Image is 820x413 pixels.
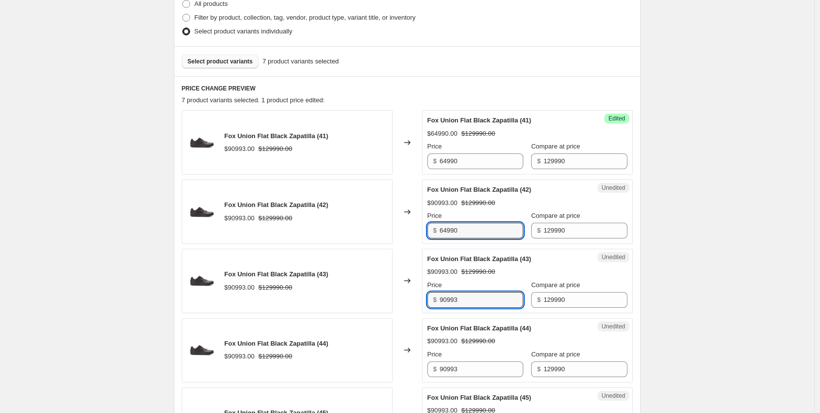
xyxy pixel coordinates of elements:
[433,365,437,373] span: $
[601,184,625,192] span: Unedited
[187,128,217,157] img: 29354001_1_80x.webp
[225,132,329,140] span: Fox Union Flat Black Zapatilla (41)
[427,351,442,358] span: Price
[531,351,580,358] span: Compare at price
[258,213,292,223] strike: $129990.00
[427,186,532,193] span: Fox Union Flat Black Zapatilla (42)
[461,129,495,139] strike: $129990.00
[427,394,532,401] span: Fox Union Flat Black Zapatilla (45)
[427,281,442,289] span: Price
[461,198,495,208] strike: $129990.00
[601,253,625,261] span: Unedited
[537,157,540,165] span: $
[461,267,495,277] strike: $129990.00
[608,115,625,122] span: Edited
[258,144,292,154] strike: $129990.00
[433,296,437,303] span: $
[601,392,625,400] span: Unedited
[427,212,442,219] span: Price
[433,227,437,234] span: $
[427,117,532,124] span: Fox Union Flat Black Zapatilla (41)
[433,157,437,165] span: $
[427,324,532,332] span: Fox Union Flat Black Zapatilla (44)
[195,14,416,21] span: Filter by product, collection, tag, vendor, product type, variant title, or inventory
[427,129,457,139] div: $64990.00
[461,336,495,346] strike: $129990.00
[225,270,329,278] span: Fox Union Flat Black Zapatilla (43)
[195,28,292,35] span: Select product variants individually
[427,336,457,346] div: $90993.00
[225,201,329,208] span: Fox Union Flat Black Zapatilla (42)
[187,197,217,227] img: 29354001_1_80x.webp
[537,296,540,303] span: $
[187,335,217,365] img: 29354001_1_80x.webp
[258,352,292,361] strike: $129990.00
[187,266,217,295] img: 29354001_1_80x.webp
[531,212,580,219] span: Compare at price
[262,57,339,66] span: 7 product variants selected
[537,227,540,234] span: $
[427,255,532,263] span: Fox Union Flat Black Zapatilla (43)
[182,55,259,68] button: Select product variants
[188,58,253,65] span: Select product variants
[182,96,325,104] span: 7 product variants selected. 1 product price edited:
[182,85,633,92] h6: PRICE CHANGE PREVIEW
[601,323,625,330] span: Unedited
[427,143,442,150] span: Price
[225,144,254,154] div: $90993.00
[531,143,580,150] span: Compare at price
[225,213,254,223] div: $90993.00
[427,198,457,208] div: $90993.00
[225,352,254,361] div: $90993.00
[531,281,580,289] span: Compare at price
[427,267,457,277] div: $90993.00
[225,283,254,293] div: $90993.00
[258,283,292,293] strike: $129990.00
[537,365,540,373] span: $
[225,340,329,347] span: Fox Union Flat Black Zapatilla (44)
